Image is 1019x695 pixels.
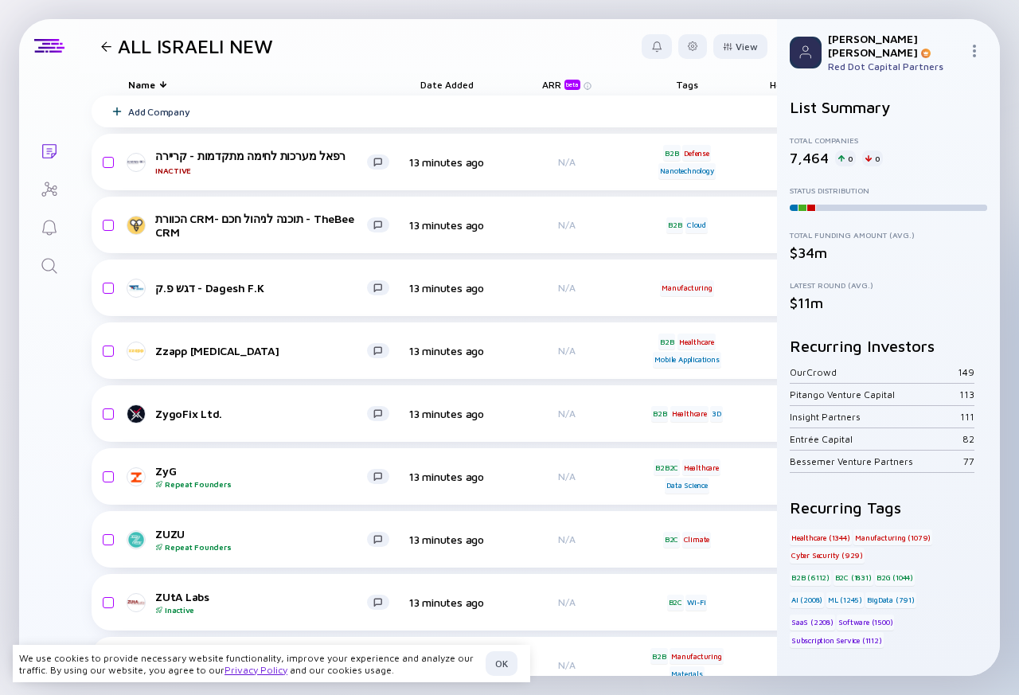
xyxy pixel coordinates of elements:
[663,532,680,548] div: B2C
[682,532,712,548] div: Climate
[515,596,619,608] div: N/A
[155,344,367,357] div: Zzapp [MEDICAL_DATA]
[155,542,367,552] div: Repeat Founders
[670,666,704,682] div: Materials
[790,98,987,116] h2: List Summary
[155,149,367,175] div: רפאל מערכות לחימה מתקדמות - קריירה
[685,217,708,233] div: Cloud
[402,344,491,357] div: 13 minutes ago
[828,61,962,72] div: Red Dot Capital Partners
[115,73,402,96] div: Name
[155,212,367,239] div: הכוורת CRM- תוכנה לניהול חכם - TheBee CRM
[19,131,79,169] a: Lists
[790,455,963,467] div: Bessemer Venture Partners
[19,245,79,283] a: Search
[19,169,79,207] a: Investor Map
[402,73,491,96] div: Date Added
[542,79,584,90] div: ARR
[677,334,716,349] div: Healthcare
[790,337,987,355] h2: Recurring Investors
[790,615,835,631] div: SaaS (2208)
[653,352,720,368] div: Mobile Applications
[790,570,831,586] div: B2B (6112)
[515,219,619,231] div: N/A
[790,185,987,195] div: Status Distribution
[128,464,402,489] a: ZyGRepeat Founders
[402,281,491,295] div: 13 minutes ago
[790,366,958,378] div: OurCrowd
[790,135,987,145] div: Total Companies
[790,498,987,517] h2: Recurring Tags
[790,388,959,400] div: Pitango Venture Capital
[402,407,491,420] div: 13 minutes ago
[660,280,713,296] div: Manufacturing
[486,651,517,676] button: OK
[826,592,864,608] div: ML (1245)
[853,529,932,545] div: Manufacturing (1079)
[790,529,852,545] div: Healthcare (1344)
[515,408,619,420] div: N/A
[663,145,680,161] div: B2B
[790,411,960,423] div: Insight Partners
[790,244,987,261] div: $34m
[402,595,491,609] div: 13 minutes ago
[515,533,619,545] div: N/A
[118,35,273,57] h1: ALL ISRAELI NEW
[402,470,491,483] div: 13 minutes ago
[515,282,619,294] div: N/A
[654,459,680,475] div: B2B2C
[682,145,711,161] div: Defense
[564,80,580,90] div: beta
[790,37,822,68] img: Profile Picture
[790,592,824,608] div: AI (2008)
[667,595,684,611] div: B2C
[790,632,884,648] div: Subscription Service (1112)
[770,79,820,91] span: Headcount
[713,34,767,59] button: View
[155,605,367,615] div: Inactive
[790,230,987,240] div: Total Funding Amount (Avg.)
[665,478,709,494] div: Data Science
[128,212,402,239] a: הכוורת CRM- תוכנה לניהול חכם - TheBee CRM
[685,595,707,611] div: Wi-Fi
[865,592,916,608] div: BigData (791)
[682,459,720,475] div: Healthcare
[155,464,367,489] div: ZyG
[155,407,367,420] div: ZygoFix Ltd.
[128,279,402,298] a: דגש פ.ק - Dagesh F.K
[402,155,491,169] div: 13 minutes ago
[128,404,402,424] a: ZygoFix Ltd.
[515,156,619,168] div: N/A
[875,570,915,586] div: B2G (1044)
[959,388,974,400] div: 113
[402,533,491,546] div: 13 minutes ago
[155,590,367,615] div: ZUtA Labs
[670,648,723,664] div: Manufacturing
[658,334,675,349] div: B2B
[155,166,367,175] div: Inactive
[968,45,981,57] img: Menu
[650,648,667,664] div: B2B
[828,32,962,59] div: [PERSON_NAME] [PERSON_NAME]
[790,280,987,290] div: Latest Round (Avg.)
[958,366,974,378] div: 149
[790,150,829,166] div: 7,464
[963,455,974,467] div: 77
[710,406,723,422] div: 3D
[128,106,189,118] div: Add Company
[155,281,367,295] div: דגש פ.ק - Dagesh F.K
[835,150,856,166] div: 0
[224,664,287,676] a: Privacy Policy
[790,295,987,311] div: $11m
[402,218,491,232] div: 13 minutes ago
[515,470,619,482] div: N/A
[128,149,402,175] a: רפאל מערכות לחימה מתקדמות - קריירהInactive
[651,406,668,422] div: B2B
[155,527,367,552] div: ZUZU
[128,590,402,615] a: ZUtA LabsInactive
[658,163,715,179] div: Nanotechnology
[666,217,683,233] div: B2B
[862,150,883,166] div: 0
